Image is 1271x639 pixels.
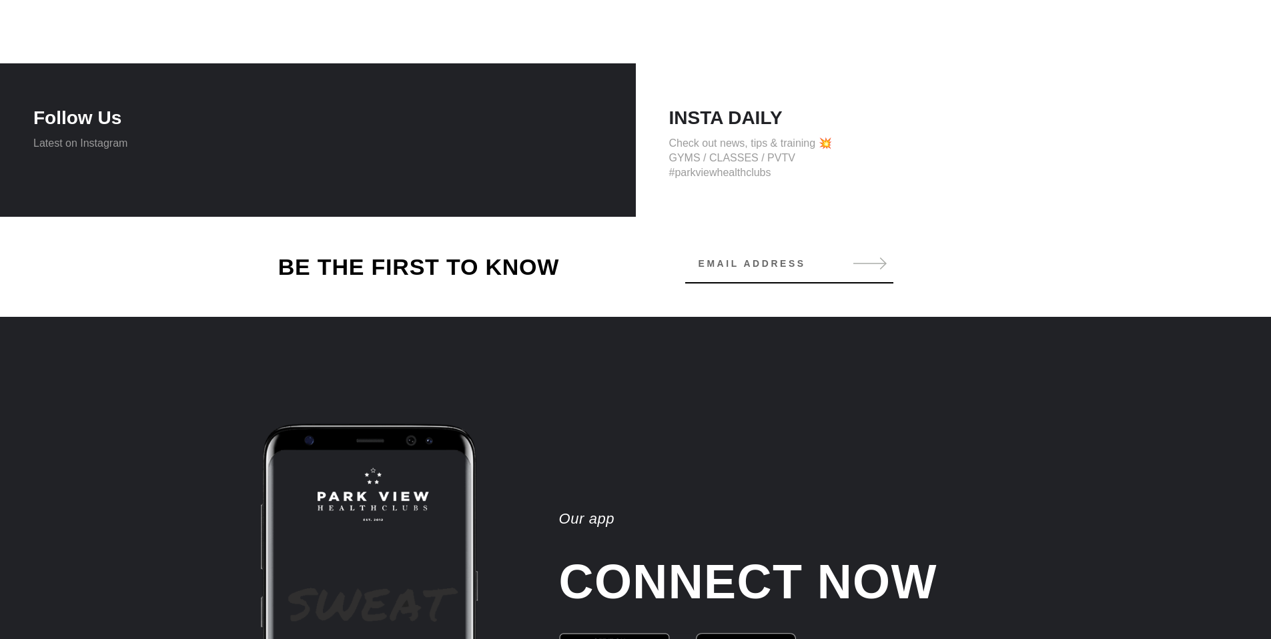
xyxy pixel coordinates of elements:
a: INSTA DAILY Check out news, tips & training 💥GYMS / CLASSES / PVTV#parkviewhealthclubs [669,107,1238,180]
h4: INSTA DAILY [669,107,1238,129]
p: Our app [559,509,1073,529]
p: Check out news, tips & training 💥 GYMS / CLASSES / PVTV #parkviewhealthclubs [669,136,1238,180]
a: Follow Us Latest on Instagram [33,107,602,151]
h2: CONNECT NOW [559,552,1073,611]
p: Latest on Instagram [33,136,602,151]
h2: BE THE FIRST TO KNOW [236,253,602,280]
input: Email address [685,250,893,277]
h4: Follow Us [33,107,602,129]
